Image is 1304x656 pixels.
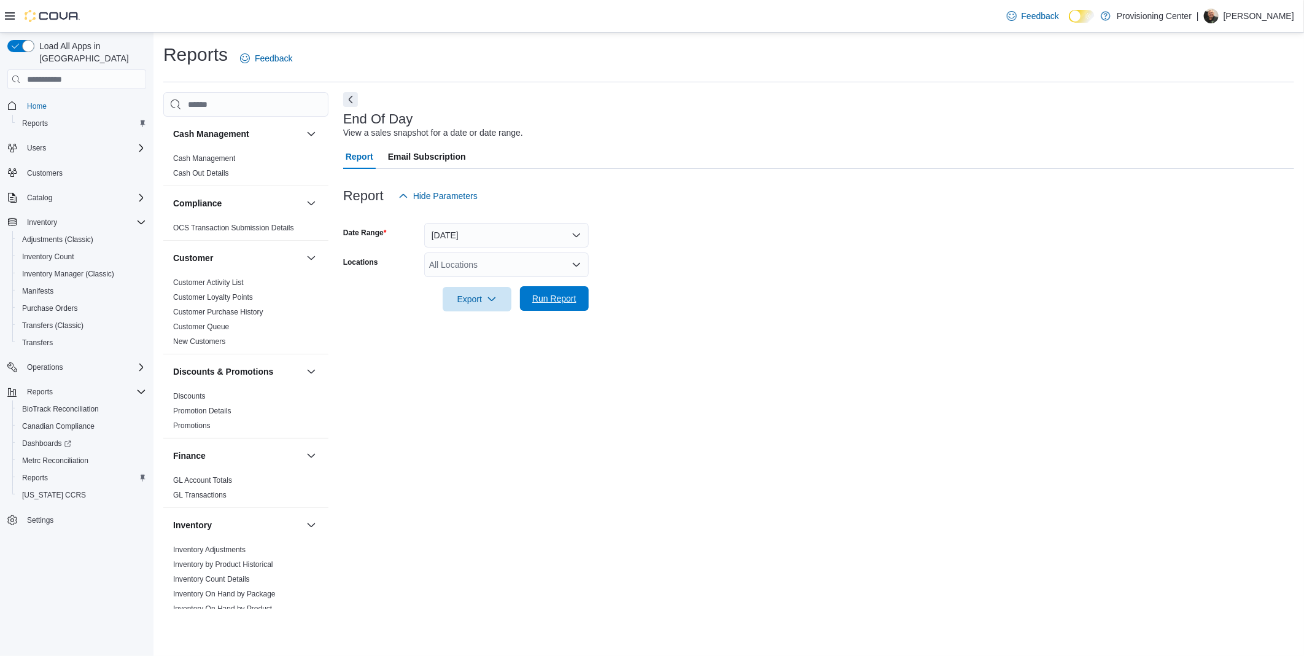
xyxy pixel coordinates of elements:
[17,419,99,434] a: Canadian Compliance
[22,286,53,296] span: Manifests
[27,143,46,153] span: Users
[2,511,151,529] button: Settings
[22,512,146,528] span: Settings
[22,215,146,230] span: Inventory
[22,321,83,330] span: Transfers (Classic)
[173,560,273,569] a: Inventory by Product Historical
[450,287,504,311] span: Export
[12,334,151,351] button: Transfers
[173,450,206,462] h3: Finance
[346,144,373,169] span: Report
[173,197,222,209] h3: Compliance
[173,475,232,485] span: GL Account Totals
[12,452,151,469] button: Metrc Reconciliation
[17,301,146,316] span: Purchase Orders
[17,284,146,299] span: Manifests
[163,473,328,507] div: Finance
[17,284,58,299] a: Manifests
[1224,9,1294,23] p: [PERSON_NAME]
[173,476,232,485] a: GL Account Totals
[413,190,478,202] span: Hide Parameters
[173,168,229,178] span: Cash Out Details
[2,359,151,376] button: Operations
[173,197,301,209] button: Compliance
[1069,10,1095,23] input: Dark Mode
[173,490,227,500] span: GL Transactions
[1022,10,1059,22] span: Feedback
[12,265,151,283] button: Inventory Manager (Classic)
[17,301,83,316] a: Purchase Orders
[17,116,146,131] span: Reports
[173,128,249,140] h3: Cash Management
[27,168,63,178] span: Customers
[173,391,206,401] span: Discounts
[173,450,301,462] button: Finance
[17,488,91,502] a: [US_STATE] CCRS
[22,166,68,181] a: Customers
[17,232,98,247] a: Adjustments (Classic)
[343,257,378,267] label: Locations
[27,101,47,111] span: Home
[17,116,53,131] a: Reports
[304,448,319,463] button: Finance
[343,92,358,107] button: Next
[173,252,213,264] h3: Customer
[22,385,146,399] span: Reports
[173,604,272,613] a: Inventory On Hand by Product
[22,439,71,448] span: Dashboards
[22,513,58,528] a: Settings
[163,389,328,438] div: Discounts & Promotions
[22,165,146,181] span: Customers
[173,590,276,598] a: Inventory On Hand by Package
[17,318,88,333] a: Transfers (Classic)
[572,260,581,270] button: Open list of options
[173,292,253,302] span: Customer Loyalty Points
[12,300,151,317] button: Purchase Orders
[12,486,151,504] button: [US_STATE] CCRS
[173,224,294,232] a: OCS Transaction Submission Details
[255,52,292,64] span: Feedback
[22,456,88,466] span: Metrc Reconciliation
[22,141,146,155] span: Users
[173,589,276,599] span: Inventory On Hand by Package
[12,231,151,248] button: Adjustments (Classic)
[1117,9,1192,23] p: Provisioning Center
[173,574,250,584] span: Inventory Count Details
[173,337,225,346] a: New Customers
[22,252,74,262] span: Inventory Count
[22,303,78,313] span: Purchase Orders
[173,278,244,287] a: Customer Activity List
[163,221,328,240] div: Compliance
[304,364,319,379] button: Discounts & Promotions
[163,275,328,354] div: Customer
[173,519,212,531] h3: Inventory
[22,360,146,375] span: Operations
[22,385,58,399] button: Reports
[173,128,301,140] button: Cash Management
[12,469,151,486] button: Reports
[22,215,62,230] button: Inventory
[27,362,63,372] span: Operations
[17,267,146,281] span: Inventory Manager (Classic)
[17,436,76,451] a: Dashboards
[304,518,319,533] button: Inventory
[2,96,151,114] button: Home
[17,335,58,350] a: Transfers
[173,307,263,317] span: Customer Purchase History
[1002,4,1064,28] a: Feedback
[304,127,319,141] button: Cash Management
[343,112,413,127] h3: End Of Day
[34,40,146,64] span: Load All Apps in [GEOGRAPHIC_DATA]
[173,154,235,163] a: Cash Management
[22,421,95,431] span: Canadian Compliance
[2,383,151,400] button: Reports
[173,545,246,554] a: Inventory Adjustments
[173,169,229,178] a: Cash Out Details
[173,392,206,400] a: Discounts
[22,269,114,279] span: Inventory Manager (Classic)
[173,293,253,302] a: Customer Loyalty Points
[22,119,48,128] span: Reports
[17,488,146,502] span: Washington CCRS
